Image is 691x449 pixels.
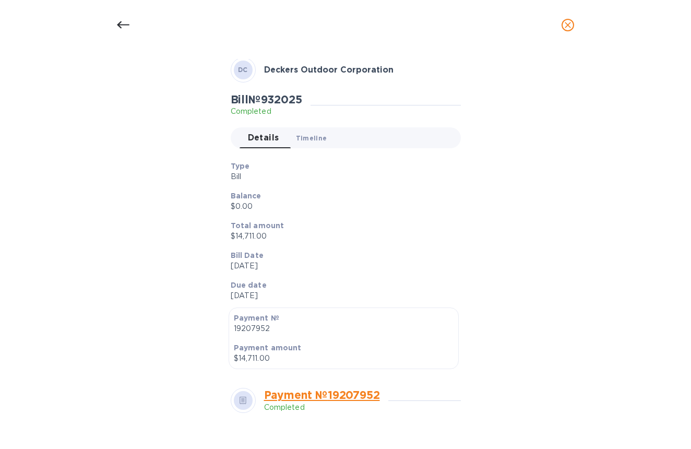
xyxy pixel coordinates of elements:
b: DC [238,66,248,74]
b: Due date [231,281,267,289]
h2: Bill № 932025 [231,93,302,106]
span: Timeline [296,133,327,144]
p: [DATE] [231,290,452,301]
p: Completed [264,402,380,413]
button: close [555,13,580,38]
p: 19207952 [234,323,454,334]
b: Deckers Outdoor Corporation [264,65,394,75]
p: $14,711.00 [231,231,452,242]
p: Bill [231,171,452,182]
b: Bill Date [231,251,264,259]
b: Payment № [234,314,279,322]
p: Completed [231,106,302,117]
b: Total amount [231,221,284,230]
b: Balance [231,192,261,200]
p: [DATE] [231,261,452,271]
b: Type [231,162,250,170]
b: Payment amount [234,344,302,352]
p: $14,711.00 [234,353,454,364]
p: $0.00 [231,201,452,212]
span: Details [248,131,279,145]
a: Payment № 19207952 [264,388,380,401]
